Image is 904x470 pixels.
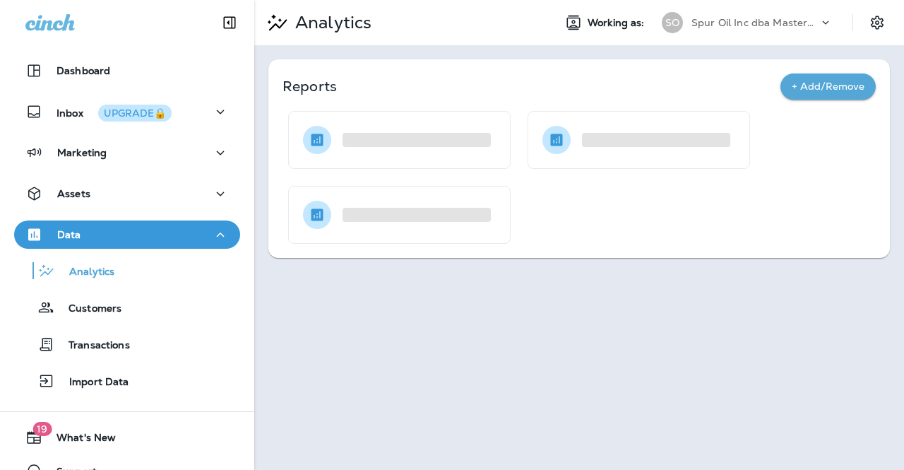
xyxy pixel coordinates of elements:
div: SO [662,12,683,33]
span: Working as: [588,17,648,29]
p: Transactions [54,339,130,353]
span: 19 [32,422,52,436]
p: Import Data [55,376,129,389]
button: + Add/Remove [780,74,876,100]
p: Dashboard [56,65,110,76]
span: What's New [42,432,116,449]
div: UPGRADE🔒 [104,108,166,118]
button: InboxUPGRADE🔒 [14,98,240,126]
button: UPGRADE🔒 [98,105,172,122]
button: Import Data [14,366,240,396]
p: Inbox [56,105,172,119]
button: Customers [14,293,240,322]
p: Analytics [55,266,114,279]
p: Data [57,229,81,240]
p: Analytics [290,12,371,33]
p: Assets [57,188,90,199]
button: Analytics [14,256,240,286]
button: Assets [14,180,240,208]
p: Customers [54,302,121,316]
button: Settings [864,10,890,35]
button: Dashboard [14,57,240,85]
button: 19What's New [14,423,240,452]
button: Collapse Sidebar [210,8,249,37]
p: Reports [282,76,780,96]
button: Marketing [14,139,240,167]
button: Data [14,221,240,249]
p: Marketing [57,147,107,158]
p: Spur Oil Inc dba MasterLube [691,17,819,28]
button: Transactions [14,329,240,359]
